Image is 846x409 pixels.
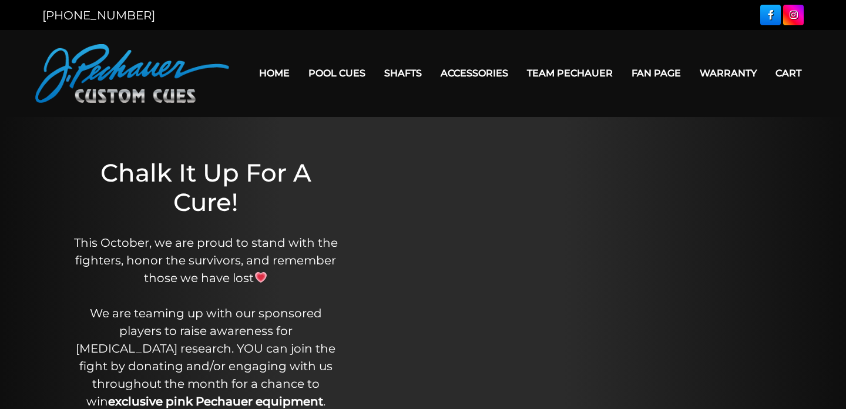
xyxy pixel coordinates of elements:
[255,271,267,283] img: 💗
[518,58,622,88] a: Team Pechauer
[108,394,323,408] strong: exclusive pink Pechauer equipment
[622,58,690,88] a: Fan Page
[42,8,155,22] a: [PHONE_NUMBER]
[35,44,229,103] img: Pechauer Custom Cues
[766,58,811,88] a: Cart
[690,58,766,88] a: Warranty
[69,158,342,217] h1: Chalk It Up For A Cure!
[431,58,518,88] a: Accessories
[375,58,431,88] a: Shafts
[299,58,375,88] a: Pool Cues
[250,58,299,88] a: Home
